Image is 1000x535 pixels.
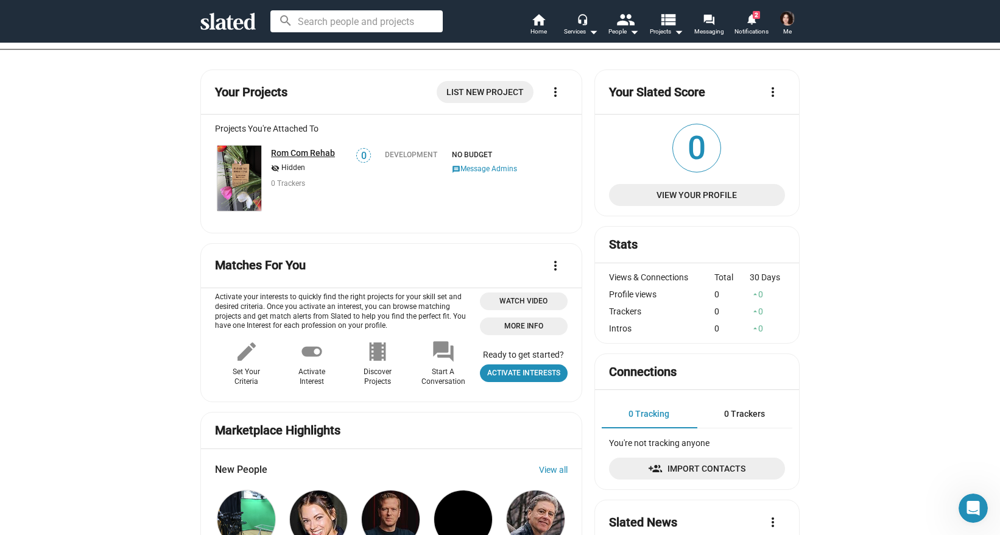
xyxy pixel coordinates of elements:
[215,143,264,213] a: Rom Com Rehab
[609,272,715,282] div: Views & Connections
[766,515,780,530] mat-icon: more_vert
[487,295,560,308] span: Watch Video
[609,438,710,448] span: You're not tracking anyone
[452,151,568,159] span: NO BUDGET
[780,11,795,26] img: Clarissa Cozzoni
[609,289,715,299] div: Profile views
[577,13,588,24] mat-icon: headset_mic
[271,179,305,188] span: 0 Trackers
[215,124,568,133] div: Projects You're Attached To
[766,85,780,99] mat-icon: more_vert
[531,12,546,27] mat-icon: home
[487,367,560,380] span: Activate Interests
[564,24,598,39] div: Services
[751,307,759,316] mat-icon: arrow_drop_up
[217,146,261,211] img: Rom Com Rehab
[703,13,714,25] mat-icon: forum
[609,458,785,480] a: Import Contacts
[714,306,750,316] div: 0
[734,24,769,39] span: Notifications
[671,24,686,39] mat-icon: arrow_drop_down
[650,24,683,39] span: Projects
[300,339,324,364] mat-icon: toggle_on
[281,163,305,173] span: Hidden
[215,84,287,101] mat-card-title: Your Projects
[215,463,267,476] span: New People
[446,81,524,103] span: List New Project
[602,12,645,39] button: People
[609,364,677,380] mat-card-title: Connections
[609,236,638,253] mat-card-title: Stats
[609,514,677,531] mat-card-title: Slated News
[609,306,715,316] div: Trackers
[215,422,340,439] mat-card-title: Marketplace Highlights
[629,409,669,419] span: 0 Tracking
[431,339,456,364] mat-icon: forum
[645,12,688,39] button: Projects
[271,163,280,174] mat-icon: visibility_off
[751,324,759,333] mat-icon: arrow_drop_up
[608,24,639,39] div: People
[673,124,720,172] span: 0
[530,24,547,39] span: Home
[627,24,641,39] mat-icon: arrow_drop_down
[215,257,306,274] mat-card-title: Matches For You
[539,465,568,475] a: View all
[714,272,750,282] div: Total
[437,81,533,103] a: List New Project
[548,85,563,99] mat-icon: more_vert
[452,164,517,175] button: Message Admins
[517,12,560,39] a: Home
[487,320,560,333] span: More Info
[357,150,370,162] span: 0
[750,272,785,282] div: 30 Days
[773,9,802,40] button: Clarissa CozzoniMe
[619,458,775,480] span: Import Contacts
[783,24,792,39] span: Me
[609,324,715,333] div: Intros
[480,317,568,335] a: More Info
[548,258,563,273] mat-icon: more_vert
[619,184,775,206] span: View Your Profile
[616,10,634,28] mat-icon: people
[215,292,475,331] p: Activate your interests to quickly find the right projects for your skill set and desired criteri...
[421,367,465,387] div: Start A Conversation
[365,339,390,364] mat-icon: local_movies
[452,164,460,175] mat-icon: message
[385,151,437,159] div: Development
[586,24,600,39] mat-icon: arrow_drop_down
[730,12,773,39] a: 2Notifications
[270,10,443,32] input: Search people and projects
[714,289,750,299] div: 0
[480,292,568,310] button: Open 'Opportunities Intro Video' dialog
[750,306,785,316] div: 0
[751,290,759,299] mat-icon: arrow_drop_up
[271,148,335,158] a: Rom Com Rehab
[688,12,730,39] a: Messaging
[560,12,602,39] button: Services
[750,289,785,299] div: 0
[694,24,724,39] span: Messaging
[233,367,260,387] div: Set Your Criteria
[480,350,568,360] div: Ready to get started?
[364,367,392,387] div: Discover Projects
[753,11,760,19] span: 2
[714,324,750,333] div: 0
[959,494,988,523] iframe: Intercom live chat
[659,10,677,28] mat-icon: view_list
[724,409,765,419] span: 0 Trackers
[745,13,757,24] mat-icon: notifications
[234,339,259,364] mat-icon: edit
[609,84,705,101] mat-card-title: Your Slated Score
[480,364,568,382] a: Open user profile page - opportunities tab
[750,324,785,333] div: 0
[298,367,325,387] div: Activate Interest
[609,184,785,206] a: View Your Profile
